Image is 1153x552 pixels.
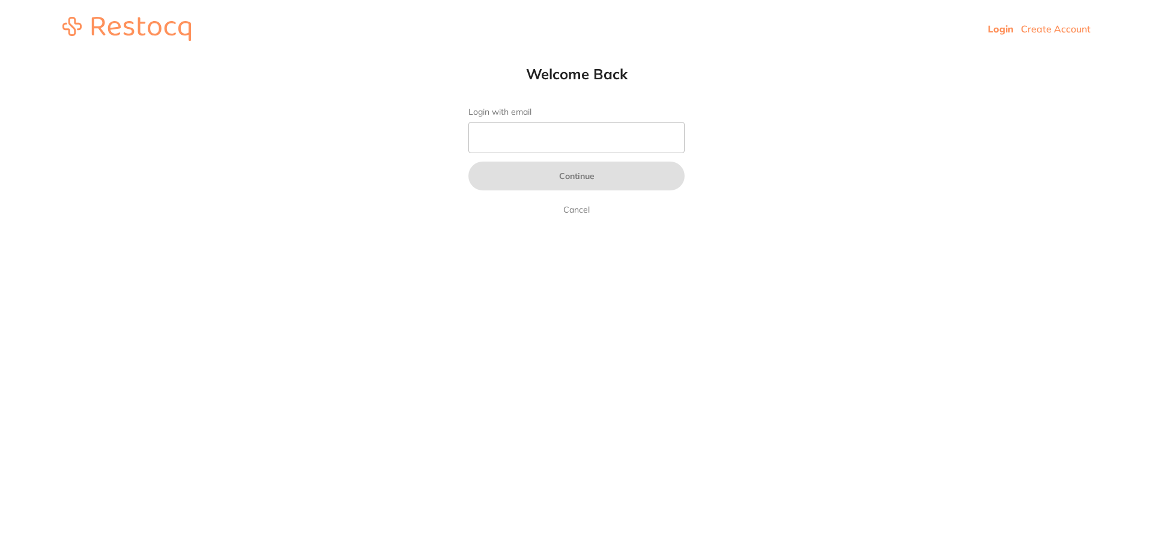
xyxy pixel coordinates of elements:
[468,107,685,117] label: Login with email
[1021,23,1091,35] a: Create Account
[444,65,709,83] h1: Welcome Back
[468,162,685,190] button: Continue
[62,17,191,41] img: restocq_logo.svg
[988,23,1014,35] a: Login
[561,202,592,217] a: Cancel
